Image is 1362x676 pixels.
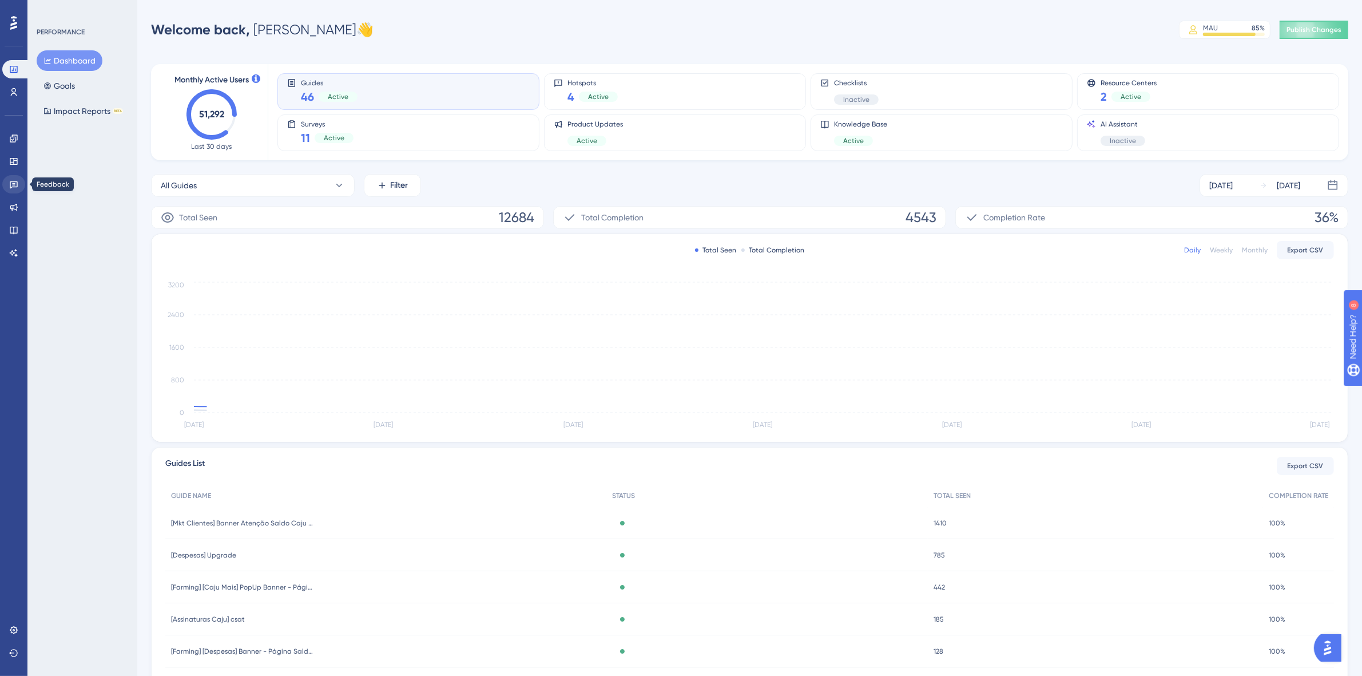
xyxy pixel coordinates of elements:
tspan: 3200 [168,281,184,289]
span: Last 30 days [192,142,232,151]
button: Export CSV [1277,457,1334,475]
span: 2 [1101,89,1107,105]
text: 51,292 [199,109,224,120]
span: Export CSV [1288,461,1324,471]
span: 785 [934,551,945,560]
tspan: [DATE] [563,421,583,429]
span: Filter [391,179,408,192]
button: Export CSV [1277,241,1334,259]
div: 85 % [1252,23,1265,33]
span: 36% [1315,208,1339,227]
span: 100% [1269,615,1285,624]
span: Welcome back, [151,21,250,38]
button: Goals [37,76,82,96]
tspan: [DATE] [942,421,962,429]
div: Total Seen [695,246,737,255]
div: 8 [80,6,83,15]
button: Dashboard [37,50,102,71]
span: 11 [301,130,310,146]
span: 185 [934,615,944,624]
span: COMPLETION RATE [1269,491,1328,500]
span: GUIDE NAME [171,491,211,500]
button: Impact ReportsBETA [37,101,130,121]
span: [Assinaturas Caju] csat [171,615,245,624]
div: [PERSON_NAME] 👋 [151,21,374,39]
div: BETA [113,108,123,114]
tspan: 800 [171,376,184,384]
span: Inactive [1110,136,1136,145]
tspan: [DATE] [184,421,204,429]
span: 100% [1269,551,1285,560]
span: Checklists [834,78,879,88]
span: All Guides [161,179,197,192]
div: Monthly [1242,246,1268,255]
span: 442 [934,583,945,592]
span: Completion Rate [983,211,1045,224]
span: 12684 [499,208,534,227]
button: Publish Changes [1280,21,1348,39]
iframe: UserGuiding AI Assistant Launcher [1314,631,1348,665]
span: Guides List [165,457,205,475]
tspan: [DATE] [753,421,772,429]
span: AI Assistant [1101,120,1145,129]
span: 128 [934,647,943,656]
span: Guides [301,78,358,86]
span: [Farming] [Caju Mais] PopUp Banner - Página de configuração de categorias [171,583,314,592]
div: Weekly [1210,246,1233,255]
span: [Mkt Clientes] Banner Atenção Saldo Caju vs Saldo Multi - Users SL - Página de pedidos [171,519,314,528]
span: Active [324,133,344,143]
div: Daily [1184,246,1201,255]
tspan: [DATE] [1132,421,1151,429]
span: Publish Changes [1286,25,1341,34]
tspan: 1600 [169,343,184,351]
span: 100% [1269,647,1285,656]
span: 4 [567,89,574,105]
span: Resource Centers [1101,78,1157,86]
button: Filter [364,174,421,197]
span: Active [577,136,597,145]
span: 100% [1269,583,1285,592]
tspan: [DATE] [1310,421,1329,429]
span: Active [843,136,864,145]
span: TOTAL SEEN [934,491,971,500]
tspan: 0 [180,409,184,417]
span: 46 [301,89,314,105]
div: MAU [1203,23,1218,33]
div: PERFORMANCE [37,27,85,37]
button: All Guides [151,174,355,197]
span: Inactive [843,95,869,104]
span: Export CSV [1288,246,1324,255]
span: 4543 [906,208,936,227]
span: Knowledge Base [834,120,887,129]
tspan: 2400 [168,311,184,319]
div: [DATE] [1209,179,1233,192]
span: Hotspots [567,78,618,86]
span: [Farming] [Despesas] Banner - Página Saldo Livre [171,647,314,656]
span: Need Help? [27,3,72,17]
span: Product Updates [567,120,623,129]
tspan: [DATE] [374,421,393,429]
span: 100% [1269,519,1285,528]
span: Active [588,92,609,101]
span: Active [1121,92,1141,101]
span: Monthly Active Users [174,73,249,87]
span: STATUS [612,491,635,500]
span: Total Seen [179,211,217,224]
span: 1410 [934,519,947,528]
div: Total Completion [741,246,805,255]
span: Surveys [301,120,354,128]
span: Active [328,92,348,101]
span: [Despesas] Upgrade [171,551,236,560]
span: Total Completion [581,211,644,224]
div: [DATE] [1277,179,1300,192]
